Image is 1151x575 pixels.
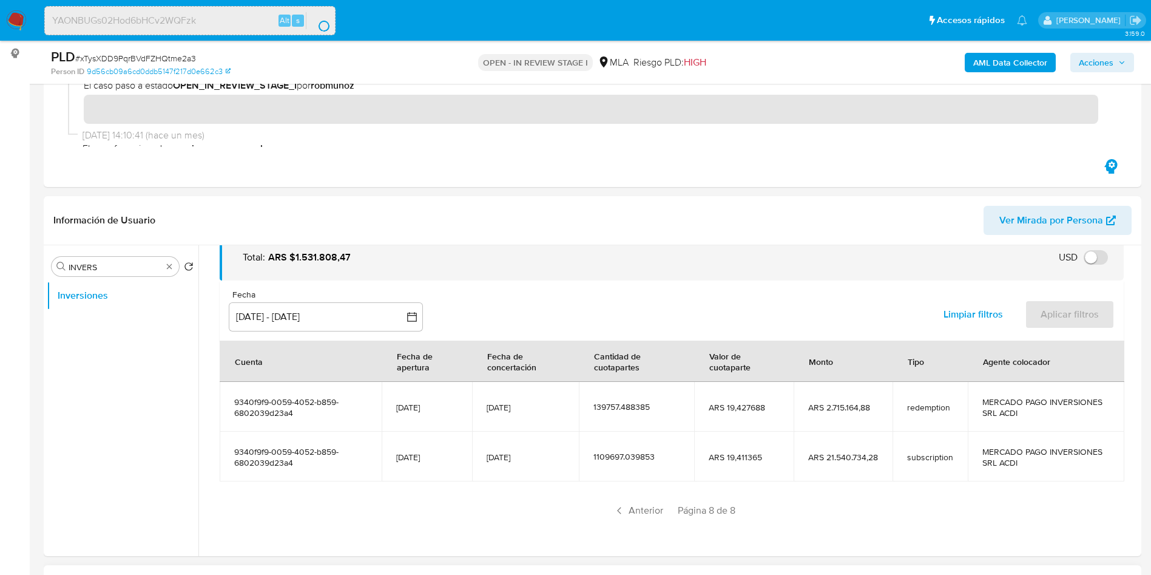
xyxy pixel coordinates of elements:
[45,13,335,29] input: Buscar usuario o caso...
[598,56,629,69] div: MLA
[1017,15,1027,26] a: Notificaciones
[184,262,194,275] button: Volver al orden por defecto
[51,66,84,77] b: Person ID
[1056,15,1125,26] p: mariaeugenia.sanchez@mercadolibre.com
[1129,14,1142,27] a: Salir
[75,52,196,64] span: # xTysXDD9PqrBVdFZHQtme2a3
[280,15,289,26] span: Alt
[56,262,66,271] button: Buscar
[1070,53,1134,72] button: Acciones
[87,66,231,77] a: 9d56cb09a6cd0ddb5147f217d0e662c3
[47,281,198,310] button: Inversiones
[1125,29,1145,38] span: 3.159.0
[164,262,174,271] button: Borrar
[684,55,706,69] span: HIGH
[478,54,593,71] p: OPEN - IN REVIEW STAGE I
[53,214,155,226] h1: Información de Usuario
[999,206,1103,235] span: Ver Mirada por Persona
[1079,53,1113,72] span: Acciones
[973,53,1047,72] b: AML Data Collector
[51,47,75,66] b: PLD
[633,56,706,69] span: Riesgo PLD:
[937,14,1005,27] span: Accesos rápidos
[69,262,162,273] input: Buscar
[965,53,1056,72] button: AML Data Collector
[984,206,1132,235] button: Ver Mirada por Persona
[306,12,331,29] button: search-icon
[296,15,300,26] span: s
